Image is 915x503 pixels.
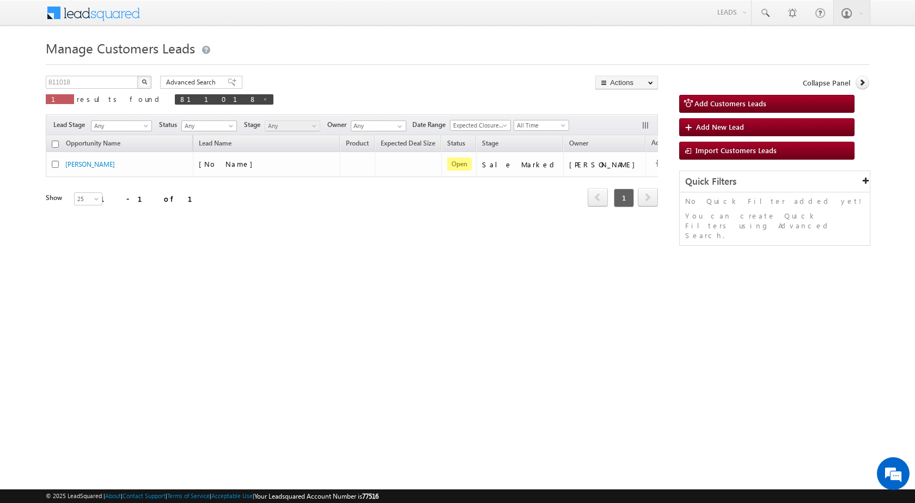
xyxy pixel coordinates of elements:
span: Date Range [412,120,450,130]
a: Show All Items [392,121,405,132]
img: Search [142,79,147,84]
div: [PERSON_NAME] [569,160,640,169]
span: Collapse Panel [803,78,850,88]
span: results found [77,94,163,104]
a: Contact Support [123,492,166,499]
a: Acceptable Use [211,492,253,499]
p: You can create Quick Filters using Advanced Search. [685,211,864,240]
input: Type to Search [351,120,406,131]
a: Terms of Service [167,492,210,499]
div: 1 - 1 of 1 [100,192,205,205]
div: Sale Marked [482,160,558,169]
span: 811018 [180,94,257,104]
span: Lead Stage [53,120,89,130]
span: Open [447,157,472,171]
a: All Time [514,120,569,131]
span: Any [91,121,148,131]
span: Import Customers Leads [696,146,777,155]
span: Your Leadsquared Account Number is [254,492,379,500]
span: prev [588,188,608,207]
span: 77516 [362,492,379,500]
a: Expected Closure Date [450,120,511,131]
span: 1 [614,189,634,207]
span: Stage [482,139,498,147]
a: Expected Deal Size [375,137,441,151]
span: Any [182,121,234,131]
a: Stage [477,137,504,151]
a: Any [181,120,237,131]
a: Status [442,137,471,151]
a: Opportunity Name [60,137,126,151]
span: Add Customers Leads [694,99,766,108]
a: next [638,189,658,207]
span: All Time [514,120,566,130]
span: 25 [75,194,103,204]
span: Product [346,139,369,147]
span: 1 [51,94,69,104]
a: About [105,492,121,499]
a: Any [265,120,320,131]
span: Status [159,120,181,130]
span: Owner [569,139,588,147]
span: Owner [327,120,351,130]
span: Opportunity Name [66,139,120,147]
p: No Quick Filter added yet! [685,196,864,206]
span: Lead Name [193,137,237,151]
div: Show [46,193,65,203]
a: 25 [74,192,102,205]
span: next [638,188,658,207]
span: [No Name] [199,159,258,168]
span: © 2025 LeadSquared | | | | | [46,491,379,501]
span: Manage Customers Leads [46,39,195,57]
span: Expected Closure Date [450,120,507,130]
span: Any [265,121,317,131]
button: Actions [595,76,658,89]
span: Stage [244,120,265,130]
span: Actions [646,137,679,151]
span: Add New Lead [696,122,744,131]
a: Any [91,120,152,131]
a: prev [588,189,608,207]
span: Advanced Search [166,77,219,87]
div: Quick Filters [680,171,870,192]
span: Expected Deal Size [381,139,435,147]
input: Check all records [52,141,59,148]
a: [PERSON_NAME] [65,160,115,168]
